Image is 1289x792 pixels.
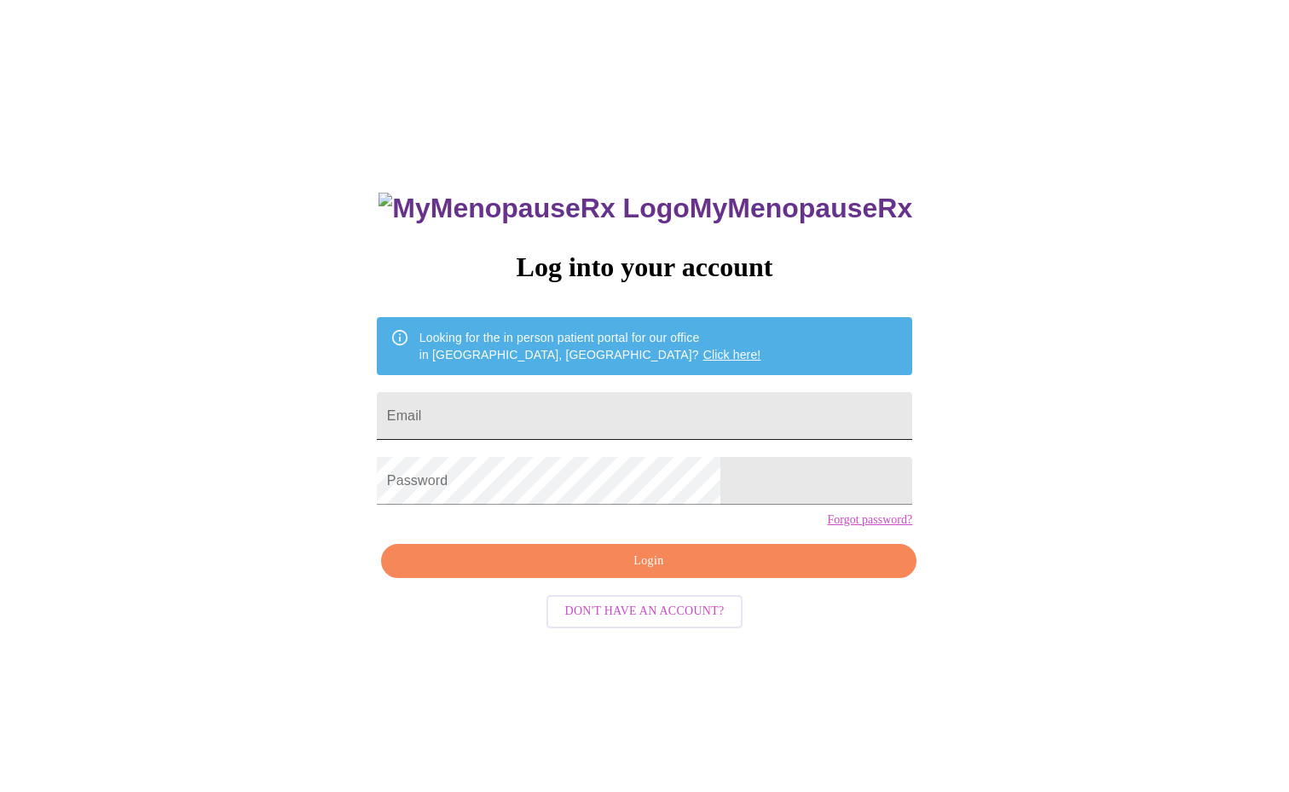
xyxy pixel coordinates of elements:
[379,193,912,224] h3: MyMenopauseRx
[542,603,748,617] a: Don't have an account?
[401,551,897,572] span: Login
[381,544,916,579] button: Login
[379,193,689,224] img: MyMenopauseRx Logo
[827,513,912,527] a: Forgot password?
[546,595,743,628] button: Don't have an account?
[377,251,912,283] h3: Log into your account
[565,601,725,622] span: Don't have an account?
[419,322,761,370] div: Looking for the in person patient portal for our office in [GEOGRAPHIC_DATA], [GEOGRAPHIC_DATA]?
[703,348,761,361] a: Click here!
